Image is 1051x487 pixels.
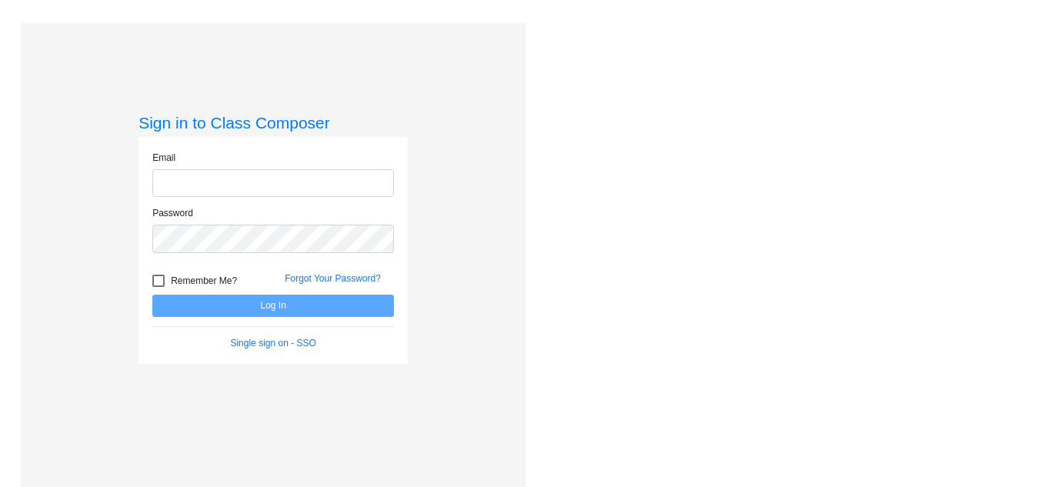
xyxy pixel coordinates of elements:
a: Forgot Your Password? [285,273,381,284]
button: Log In [152,295,394,317]
label: Email [152,151,175,165]
h3: Sign in to Class Composer [138,113,408,132]
label: Password [152,206,193,220]
a: Single sign on - SSO [230,338,315,349]
span: Remember Me? [171,272,237,290]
